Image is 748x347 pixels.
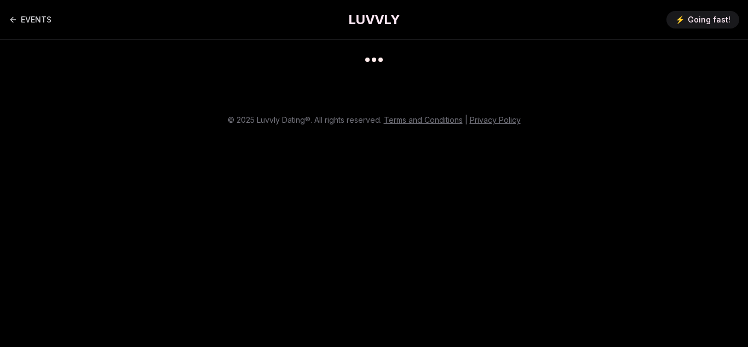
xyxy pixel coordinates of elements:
span: Going fast! [688,14,730,25]
a: LUVVLY [348,11,400,29]
span: | [465,115,468,124]
a: Privacy Policy [470,115,521,124]
a: Back to events [9,9,51,31]
a: Terms and Conditions [384,115,463,124]
span: ⚡️ [675,14,684,25]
